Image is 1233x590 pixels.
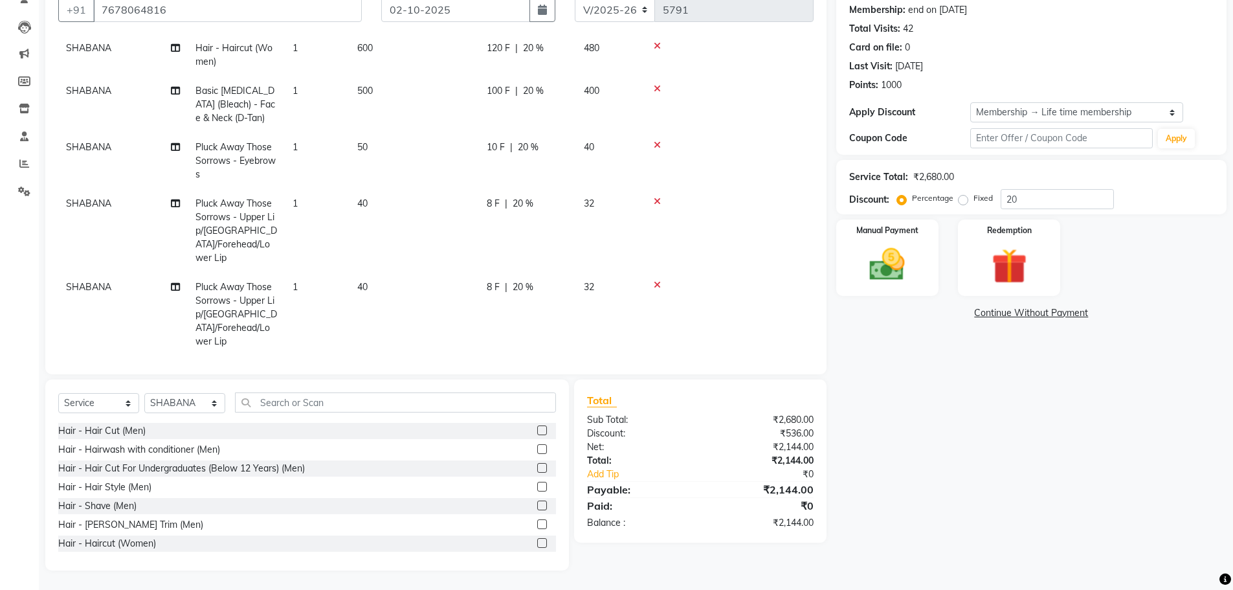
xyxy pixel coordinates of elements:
[700,498,823,514] div: ₹0
[58,537,156,550] div: Hair - Haircut (Women)
[510,141,513,154] span: |
[523,84,544,98] span: 20 %
[293,42,298,54] span: 1
[849,170,908,184] div: Service Total:
[293,281,298,293] span: 1
[235,392,556,413] input: Search or Scan
[584,42,599,54] span: 480
[858,244,916,285] img: _cash.svg
[523,41,544,55] span: 20 %
[849,3,905,17] div: Membership:
[195,42,272,67] span: Hair - Haircut (Women)
[293,198,298,209] span: 1
[895,60,923,73] div: [DATE]
[195,85,275,124] span: Basic [MEDICAL_DATA] (Bleach) - Face & Neck (D-Tan)
[881,78,902,92] div: 1000
[505,197,507,210] span: |
[584,85,599,96] span: 400
[357,281,368,293] span: 40
[58,424,146,438] div: Hair - Hair Cut (Men)
[721,468,823,481] div: ₹0
[908,3,967,17] div: end on [DATE]
[58,499,137,513] div: Hair - Shave (Men)
[357,141,368,153] span: 50
[66,42,111,54] span: SHABANA
[515,41,518,55] span: |
[357,85,373,96] span: 500
[849,131,971,145] div: Coupon Code
[66,85,111,96] span: SHABANA
[856,225,918,236] label: Manual Payment
[293,141,298,153] span: 1
[577,427,700,440] div: Discount:
[577,482,700,497] div: Payable:
[849,22,900,36] div: Total Visits:
[973,192,993,204] label: Fixed
[700,427,823,440] div: ₹536.00
[839,306,1224,320] a: Continue Without Payment
[577,468,720,481] a: Add Tip
[577,440,700,454] div: Net:
[577,454,700,468] div: Total:
[513,197,533,210] span: 20 %
[700,440,823,454] div: ₹2,144.00
[970,128,1153,148] input: Enter Offer / Coupon Code
[700,454,823,468] div: ₹2,144.00
[357,198,368,209] span: 40
[195,141,276,180] span: Pluck Away Those Sorrows - Eyebrows
[584,141,594,153] span: 40
[981,244,1038,288] img: _gift.svg
[912,192,953,204] label: Percentage
[505,280,507,294] span: |
[987,225,1032,236] label: Redemption
[515,84,518,98] span: |
[584,198,594,209] span: 32
[577,516,700,530] div: Balance :
[58,481,151,494] div: Hair - Hair Style (Men)
[903,22,913,36] div: 42
[905,41,910,54] div: 0
[849,106,971,119] div: Apply Discount
[849,41,902,54] div: Card on file:
[487,141,505,154] span: 10 F
[487,197,500,210] span: 8 F
[849,78,878,92] div: Points:
[1158,129,1195,148] button: Apply
[577,498,700,514] div: Paid:
[577,413,700,427] div: Sub Total:
[849,60,893,73] div: Last Visit:
[66,141,111,153] span: SHABANA
[58,462,305,475] div: Hair - Hair Cut For Undergraduates (Below 12 Years) (Men)
[913,170,954,184] div: ₹2,680.00
[487,280,500,294] span: 8 F
[293,85,298,96] span: 1
[195,198,277,264] span: Pluck Away Those Sorrows - Upper Lip/[GEOGRAPHIC_DATA]/Forehead/Lower Lip
[587,394,617,407] span: Total
[700,516,823,530] div: ₹2,144.00
[66,281,111,293] span: SHABANA
[66,198,111,209] span: SHABANA
[700,482,823,497] div: ₹2,144.00
[58,518,203,532] div: Hair - [PERSON_NAME] Trim (Men)
[487,41,510,55] span: 120 F
[518,141,539,154] span: 20 %
[195,281,277,347] span: Pluck Away Those Sorrows - Upper Lip/[GEOGRAPHIC_DATA]/Forehead/Lower Lip
[58,443,220,457] div: Hair - Hairwash with conditioner (Men)
[700,413,823,427] div: ₹2,680.00
[513,280,533,294] span: 20 %
[357,42,373,54] span: 600
[487,84,510,98] span: 100 F
[849,193,889,207] div: Discount:
[584,281,594,293] span: 32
